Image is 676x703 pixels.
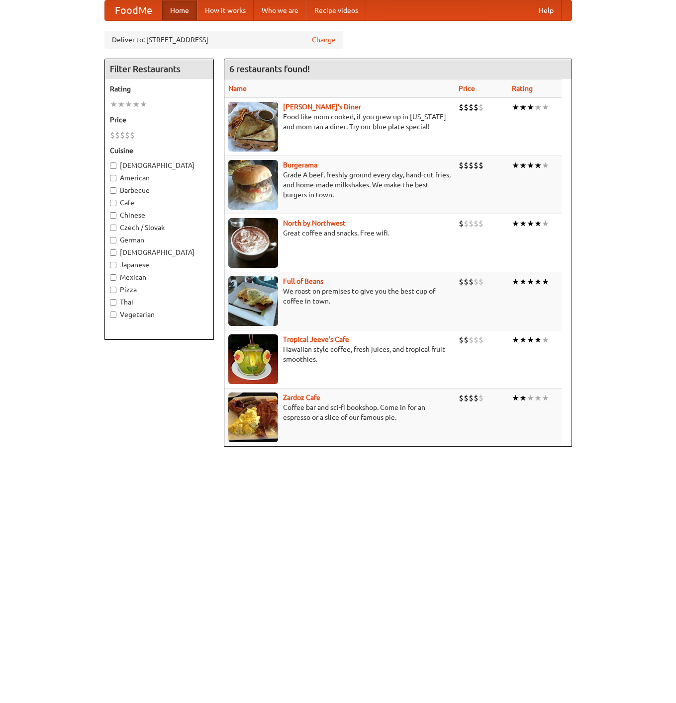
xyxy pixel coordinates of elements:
[283,335,349,343] a: Tropical Jeeve's Cafe
[464,218,469,229] li: $
[228,392,278,442] img: zardoz.jpg
[519,392,527,403] li: ★
[534,160,542,171] li: ★
[519,102,527,113] li: ★
[469,334,474,345] li: $
[542,276,549,287] li: ★
[469,102,474,113] li: $
[254,0,306,20] a: Who we are
[110,173,208,183] label: American
[110,198,208,208] label: Cafe
[534,102,542,113] li: ★
[110,262,116,268] input: Japanese
[132,99,140,110] li: ★
[197,0,254,20] a: How it works
[110,115,208,125] h5: Price
[512,392,519,403] li: ★
[117,99,125,110] li: ★
[512,276,519,287] li: ★
[110,299,116,306] input: Thai
[469,276,474,287] li: $
[162,0,197,20] a: Home
[110,185,208,195] label: Barbecue
[228,112,451,132] p: Food like mom cooked, if you grew up in [US_STATE] and mom ran a diner. Try our blue plate special!
[120,130,125,141] li: $
[110,297,208,307] label: Thai
[474,160,479,171] li: $
[110,287,116,293] input: Pizza
[542,334,549,345] li: ★
[474,102,479,113] li: $
[110,175,116,181] input: American
[531,0,562,20] a: Help
[474,392,479,403] li: $
[542,218,549,229] li: ★
[110,225,116,231] input: Czech / Slovak
[110,130,115,141] li: $
[110,312,116,318] input: Vegetarian
[110,260,208,270] label: Japanese
[534,276,542,287] li: ★
[125,130,130,141] li: $
[229,64,310,74] ng-pluralize: 6 restaurants found!
[110,162,116,169] input: [DEMOGRAPHIC_DATA]
[110,235,208,245] label: German
[542,392,549,403] li: ★
[110,247,208,257] label: [DEMOGRAPHIC_DATA]
[527,218,534,229] li: ★
[283,393,320,401] a: Zardoz Cafe
[459,334,464,345] li: $
[110,274,116,281] input: Mexican
[110,212,116,219] input: Chinese
[110,272,208,282] label: Mexican
[527,160,534,171] li: ★
[464,160,469,171] li: $
[228,84,247,92] a: Name
[512,218,519,229] li: ★
[469,392,474,403] li: $
[464,276,469,287] li: $
[312,35,336,45] a: Change
[464,334,469,345] li: $
[459,392,464,403] li: $
[130,130,135,141] li: $
[479,276,483,287] li: $
[283,103,361,111] b: [PERSON_NAME]'s Diner
[469,218,474,229] li: $
[474,334,479,345] li: $
[115,130,120,141] li: $
[474,276,479,287] li: $
[110,223,208,233] label: Czech / Slovak
[479,218,483,229] li: $
[283,161,317,169] a: Burgerama
[228,170,451,200] p: Grade A beef, freshly ground every day, hand-cut fries, and home-made milkshakes. We make the bes...
[519,160,527,171] li: ★
[228,344,451,364] p: Hawaiian style coffee, fresh juices, and tropical fruit smoothies.
[479,160,483,171] li: $
[459,84,475,92] a: Price
[105,0,162,20] a: FoodMe
[228,276,278,326] img: beans.jpg
[512,334,519,345] li: ★
[283,219,346,227] b: North by Northwest
[474,218,479,229] li: $
[459,160,464,171] li: $
[534,334,542,345] li: ★
[110,249,116,256] input: [DEMOGRAPHIC_DATA]
[459,218,464,229] li: $
[228,102,278,152] img: sallys.jpg
[228,160,278,210] img: burgerama.jpg
[527,276,534,287] li: ★
[527,334,534,345] li: ★
[464,392,469,403] li: $
[283,277,323,285] a: Full of Beans
[110,187,116,194] input: Barbecue
[110,160,208,170] label: [DEMOGRAPHIC_DATA]
[479,334,483,345] li: $
[527,392,534,403] li: ★
[110,146,208,156] h5: Cuisine
[228,218,278,268] img: north.jpg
